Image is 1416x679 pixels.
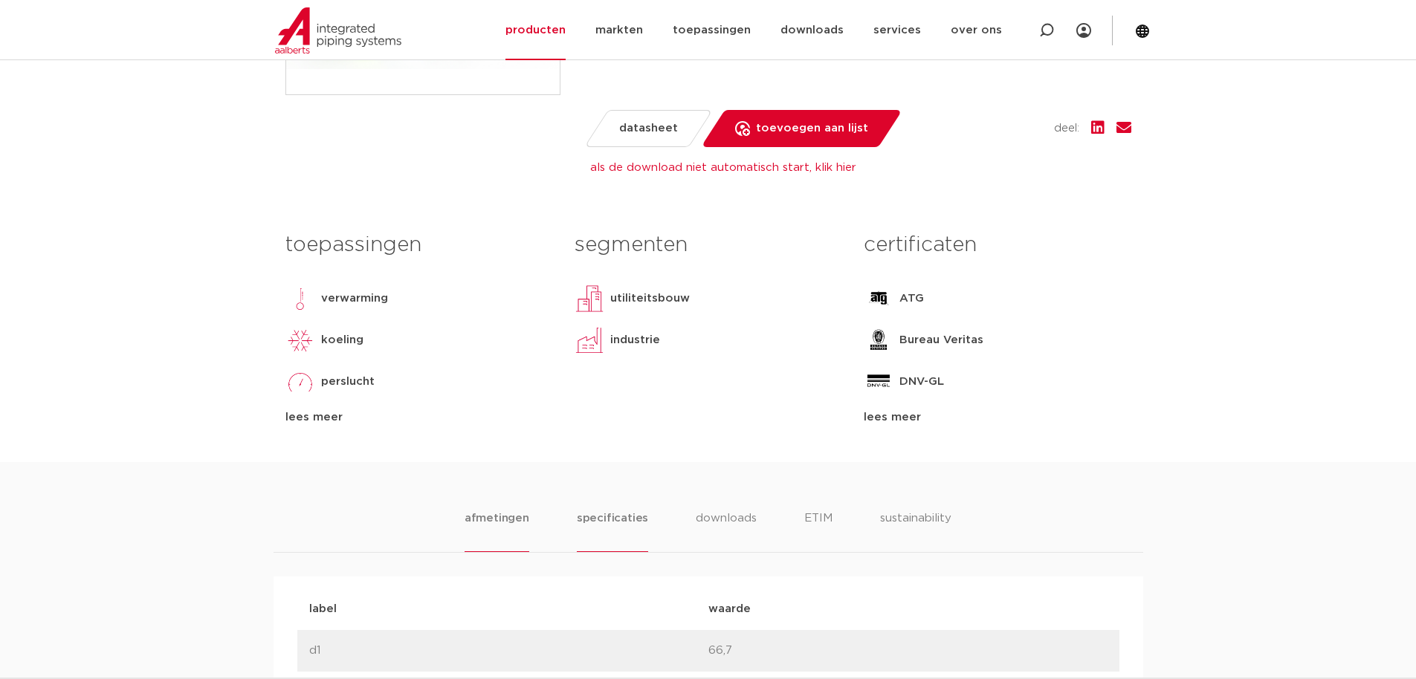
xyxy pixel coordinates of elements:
[465,510,529,552] li: afmetingen
[864,409,1131,426] div: lees meer
[619,117,678,140] span: datasheet
[285,409,552,426] div: lees meer
[575,284,604,313] img: utiliteitsbouw
[321,290,388,308] p: verwarming
[610,331,660,349] p: industrie
[285,230,552,260] h3: toepassingen
[590,162,856,173] a: als de download niet automatisch start, klik hier
[577,510,648,552] li: specificaties
[708,642,1108,660] p: 66,7
[575,230,841,260] h3: segmenten
[756,117,868,140] span: toevoegen aan lijst
[864,367,893,397] img: DNV-GL
[696,510,757,552] li: downloads
[285,367,315,397] img: perslucht
[575,325,604,355] img: industrie
[285,284,315,313] img: verwarming
[880,510,951,552] li: sustainability
[864,230,1131,260] h3: certificaten
[899,331,983,349] p: Bureau Veritas
[309,642,708,660] p: d1
[285,325,315,355] img: koeling
[864,325,893,355] img: Bureau Veritas
[804,510,833,552] li: ETIM
[864,284,893,313] img: ATG
[899,290,924,308] p: ATG
[321,331,363,349] p: koeling
[610,290,690,308] p: utiliteitsbouw
[583,110,712,147] a: datasheet
[708,600,1108,618] p: waarde
[1054,120,1079,137] span: deel:
[899,373,944,391] p: DNV-GL
[309,600,708,618] p: label
[321,373,375,391] p: perslucht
